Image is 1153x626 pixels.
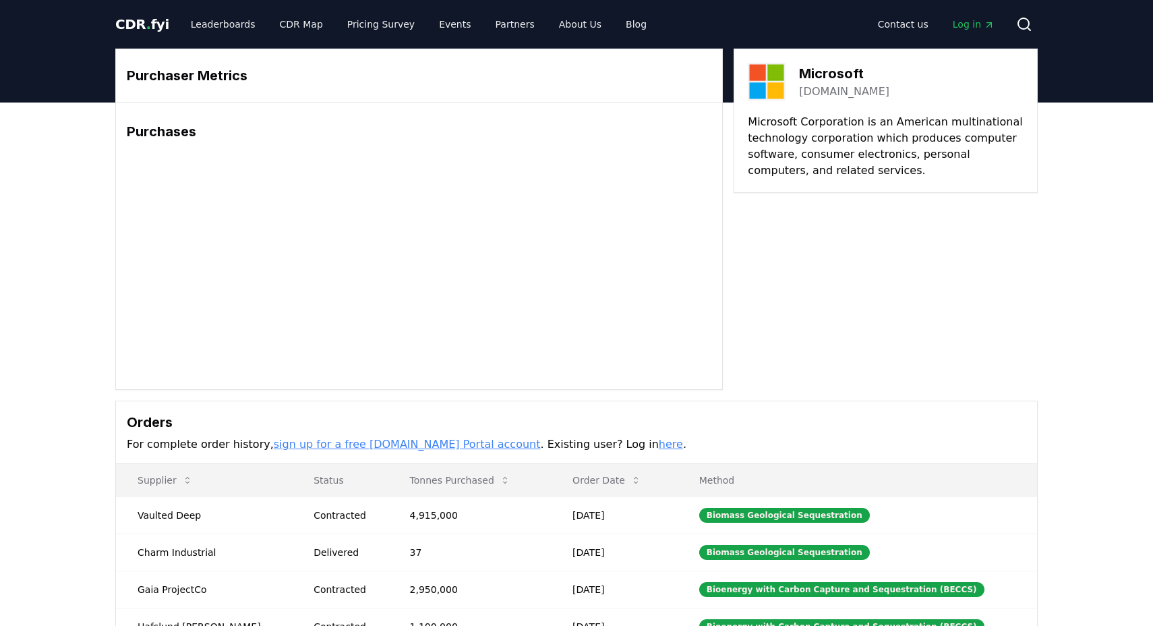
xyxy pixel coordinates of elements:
[699,582,984,597] div: Bioenergy with Carbon Capture and Sequestration (BECCS)
[388,571,552,608] td: 2,950,000
[699,508,870,523] div: Biomass Geological Sequestration
[314,509,377,522] div: Contracted
[127,467,204,494] button: Supplier
[274,438,541,451] a: sign up for a free [DOMAIN_NAME] Portal account
[551,496,678,534] td: [DATE]
[799,84,889,100] a: [DOMAIN_NAME]
[399,467,521,494] button: Tonnes Purchased
[548,12,612,36] a: About Us
[116,571,292,608] td: Gaia ProjectCo
[688,474,1026,487] p: Method
[127,121,711,142] h3: Purchases
[336,12,425,36] a: Pricing Survey
[562,467,652,494] button: Order Date
[699,545,870,560] div: Biomass Geological Sequestration
[127,412,1026,432] h3: Orders
[867,12,939,36] a: Contact us
[116,534,292,571] td: Charm Industrial
[314,546,377,559] div: Delivered
[116,496,292,534] td: Vaulted Deep
[799,63,889,84] h3: Microsoft
[303,474,377,487] p: Status
[551,571,678,608] td: [DATE]
[115,16,169,32] span: CDR fyi
[146,16,151,32] span: .
[953,18,995,31] span: Log in
[942,12,1005,36] a: Log in
[551,534,678,571] td: [DATE]
[748,63,786,101] img: Microsoft-logo
[485,12,545,36] a: Partners
[180,12,266,36] a: Leaderboards
[180,12,657,36] nav: Main
[388,496,552,534] td: 4,915,000
[115,15,169,34] a: CDR.fyi
[748,114,1024,179] p: Microsoft Corporation is an American multinational technology corporation which produces computer...
[867,12,1005,36] nav: Main
[388,534,552,571] td: 37
[127,65,711,86] h3: Purchaser Metrics
[314,583,377,596] div: Contracted
[127,436,1026,453] p: For complete order history, . Existing user? Log in .
[659,438,683,451] a: here
[615,12,657,36] a: Blog
[428,12,481,36] a: Events
[269,12,334,36] a: CDR Map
